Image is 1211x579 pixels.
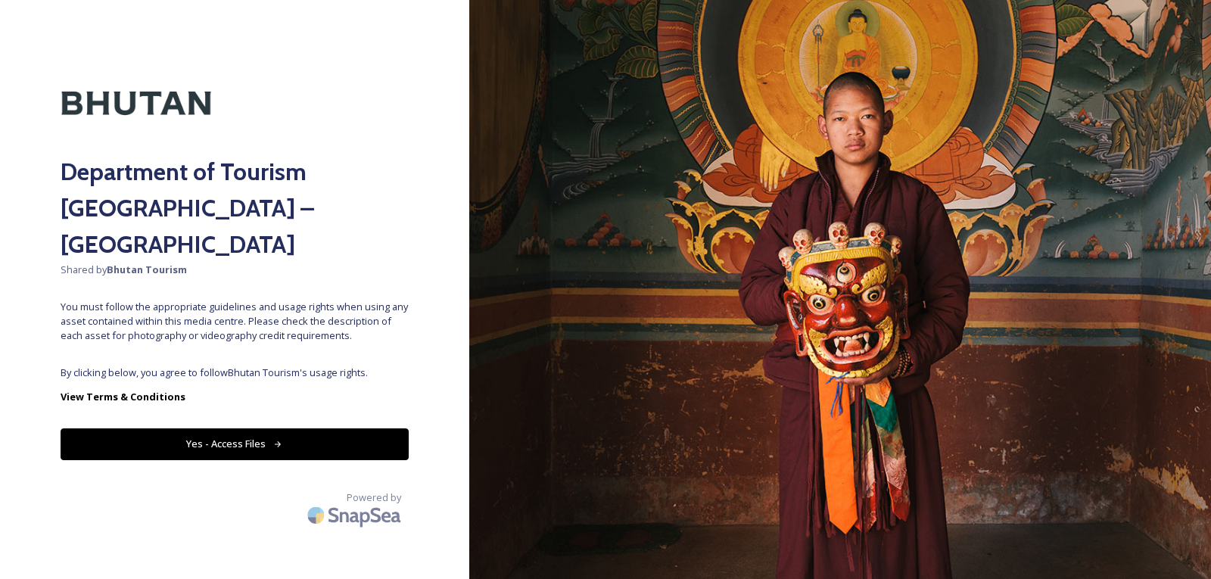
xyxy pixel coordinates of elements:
[61,154,409,263] h2: Department of Tourism [GEOGRAPHIC_DATA] – [GEOGRAPHIC_DATA]
[303,497,409,533] img: SnapSea Logo
[107,263,187,276] strong: Bhutan Tourism
[61,61,212,146] img: Kingdom-of-Bhutan-Logo.png
[61,428,409,459] button: Yes - Access Files
[347,490,401,505] span: Powered by
[61,366,409,380] span: By clicking below, you agree to follow Bhutan Tourism 's usage rights.
[61,263,409,277] span: Shared by
[61,388,409,406] a: View Terms & Conditions
[61,390,185,403] strong: View Terms & Conditions
[61,300,409,344] span: You must follow the appropriate guidelines and usage rights when using any asset contained within...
